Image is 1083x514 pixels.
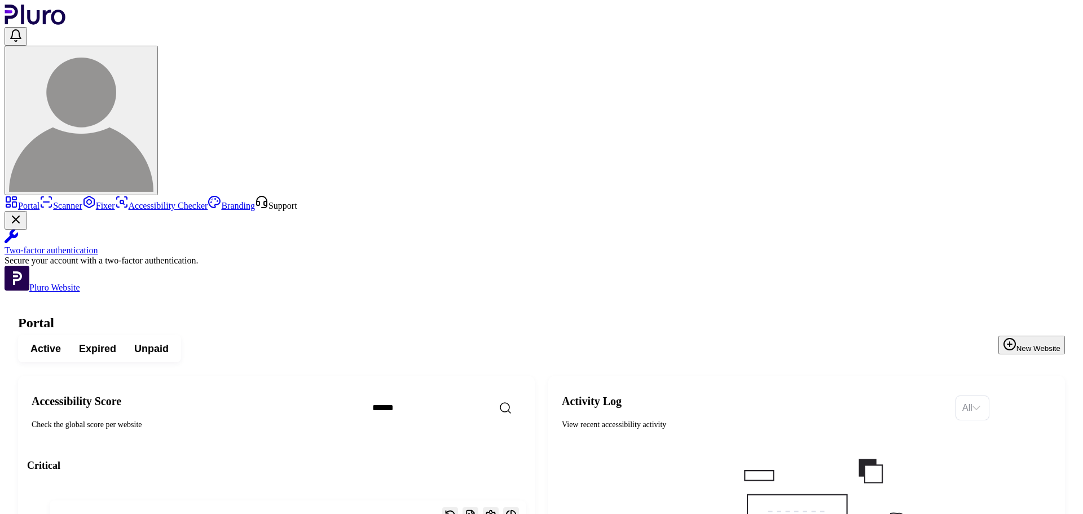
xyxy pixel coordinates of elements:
div: Secure your account with a two-factor authentication. [5,256,1078,266]
button: Close Two-factor authentication notification [5,211,27,230]
button: Unpaid [125,339,178,359]
h3: Critical [27,459,526,472]
span: Expired [79,342,116,355]
div: Check the global score per website [32,419,354,430]
button: User avatar [5,46,158,195]
input: Search [363,396,557,420]
h2: Activity Log [562,394,946,408]
h1: Portal [18,315,1065,331]
button: New Website [998,336,1065,354]
div: Set sorting [956,396,989,420]
img: User avatar [9,47,153,192]
div: Two-factor authentication [5,245,1078,256]
a: Open Pluro Website [5,283,80,292]
a: Branding [208,201,255,210]
h2: Accessibility Score [32,394,354,408]
a: Portal [5,201,39,210]
div: View recent accessibility activity [562,419,946,430]
a: Fixer [82,201,115,210]
button: Active [21,339,70,359]
a: Accessibility Checker [115,201,208,210]
a: Scanner [39,201,82,210]
a: Two-factor authentication [5,230,1078,256]
a: Logo [5,17,66,27]
button: Open notifications, you have undefined new notifications [5,27,27,46]
span: Active [30,342,61,355]
span: Unpaid [134,342,169,355]
aside: Sidebar menu [5,195,1078,293]
button: Expired [70,339,125,359]
a: Open Support screen [255,201,297,210]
